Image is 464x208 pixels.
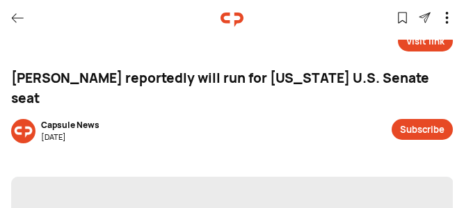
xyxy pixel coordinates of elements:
div: Capsule News [41,119,99,131]
img: resizeImage [11,119,35,143]
div: [DATE] [41,131,99,143]
div: [PERSON_NAME] reportedly will run for [US_STATE] U.S. Senate seat [11,68,453,108]
button: Subscribe [392,119,453,140]
a: Visit link [398,31,453,51]
img: logo [221,8,243,31]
